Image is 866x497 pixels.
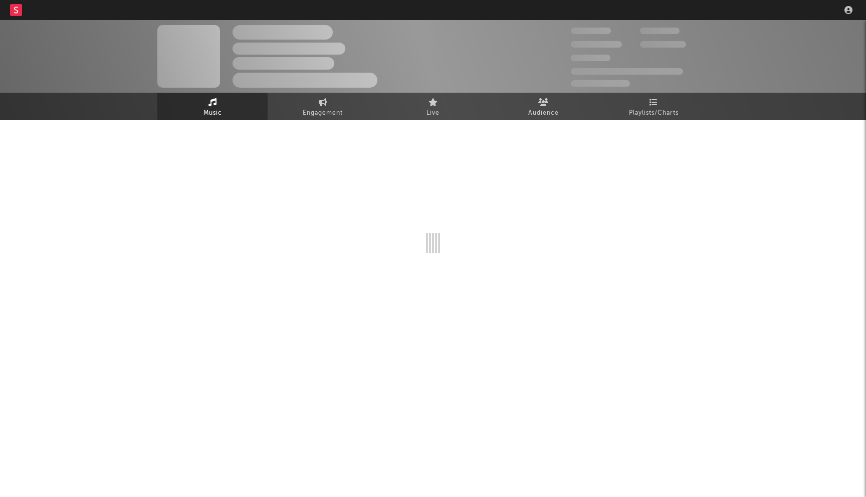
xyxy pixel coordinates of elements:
[598,93,709,120] a: Playlists/Charts
[571,41,622,48] span: 50,000,000
[203,107,222,119] span: Music
[528,107,559,119] span: Audience
[571,68,683,75] span: 50,000,000 Monthly Listeners
[640,41,686,48] span: 1,000,000
[629,107,679,119] span: Playlists/Charts
[640,28,680,34] span: 100,000
[268,93,378,120] a: Engagement
[571,55,610,61] span: 100,000
[488,93,598,120] a: Audience
[571,80,630,87] span: Jump Score: 85.0
[157,93,268,120] a: Music
[426,107,440,119] span: Live
[378,93,488,120] a: Live
[303,107,343,119] span: Engagement
[571,28,611,34] span: 300,000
